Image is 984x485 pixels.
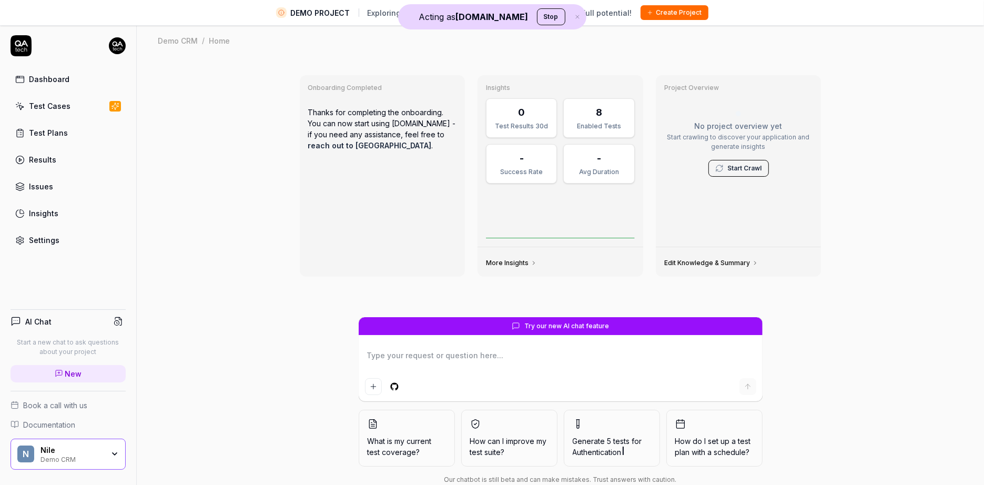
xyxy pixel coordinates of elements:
a: reach out to [GEOGRAPHIC_DATA] [308,141,432,150]
div: - [597,151,601,165]
div: Test Plans [29,127,68,138]
h3: Project Overview [664,84,813,92]
p: Thanks for completing the onboarding. You can now start using [DOMAIN_NAME] - if you need any ass... [308,98,457,159]
a: Start Crawl [728,164,762,173]
a: Documentation [11,419,126,430]
button: How can I improve my test suite? [461,410,557,467]
p: No project overview yet [664,120,813,132]
button: Generate 5 tests forAuthentication [564,410,660,467]
div: Demo CRM [40,454,104,463]
img: 7ccf6c19-61ad-4a6c-8811-018b02a1b829.jpg [109,37,126,54]
a: Edit Knowledge & Summary [664,259,758,267]
div: - [520,151,524,165]
a: Dashboard [11,69,126,89]
div: Avg Duration [570,167,627,177]
a: More Insights [486,259,537,267]
div: Test Cases [29,100,70,112]
h3: Insights [486,84,635,92]
button: Stop [537,8,565,25]
a: Results [11,149,126,170]
button: Add attachment [365,378,382,395]
a: Book a call with us [11,400,126,411]
a: Insights [11,203,126,224]
h3: Onboarding Completed [308,84,457,92]
span: What is my current test coverage? [368,436,446,458]
span: DEMO PROJECT [291,7,350,18]
p: Start crawling to discover your application and generate insights [664,133,813,151]
div: Nile [40,446,104,455]
button: NNileDemo CRM [11,439,126,470]
a: Test Plans [11,123,126,143]
p: Start a new chat to ask questions about your project [11,338,126,357]
div: Results [29,154,56,165]
h4: AI Chat [25,316,52,327]
div: Dashboard [29,74,69,85]
div: Enabled Tests [570,122,627,131]
button: Create Project [641,5,708,20]
div: Insights [29,208,58,219]
span: New [65,368,82,379]
div: Demo CRM [158,35,198,46]
div: Issues [29,181,53,192]
div: / [202,35,205,46]
div: Home [209,35,230,46]
span: N [17,446,34,462]
button: What is my current test coverage? [359,410,455,467]
span: Documentation [23,419,75,430]
span: How do I set up a test plan with a schedule? [675,436,754,458]
button: How do I set up a test plan with a schedule? [666,410,763,467]
span: Generate 5 tests for [573,436,651,458]
span: How can I improve my test suite? [470,436,549,458]
span: Try our new AI chat feature [524,321,609,331]
div: 8 [596,105,602,119]
div: Our chatbot is still beta and can make mistakes. Trust answers with caution. [359,475,763,484]
div: 0 [518,105,525,119]
span: Book a call with us [23,400,87,411]
a: New [11,365,126,382]
div: Test Results 30d [493,122,550,131]
span: Authentication [573,448,622,457]
div: Success Rate [493,167,550,177]
a: Settings [11,230,126,250]
div: Settings [29,235,59,246]
a: Issues [11,176,126,197]
a: Test Cases [11,96,126,116]
span: Exploring our features? Create your own project to unlock full potential! [368,7,632,18]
